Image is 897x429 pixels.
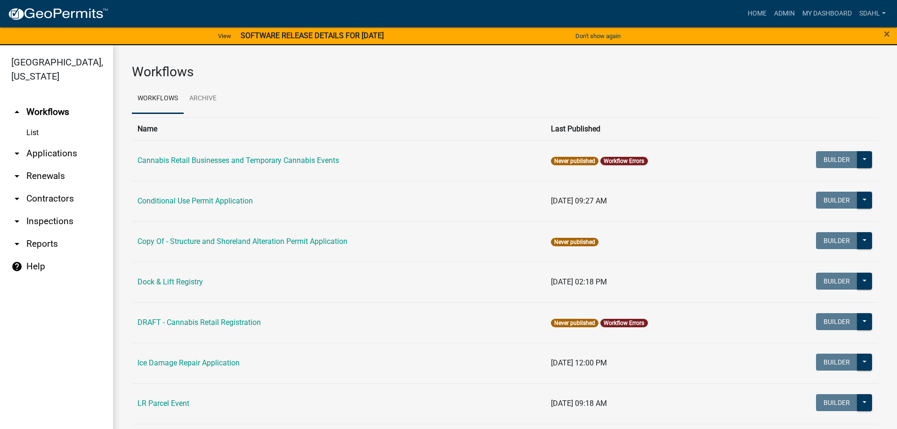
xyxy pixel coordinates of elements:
button: Close [884,28,890,40]
span: [DATE] 09:18 AM [551,399,607,408]
i: arrow_drop_down [11,238,23,250]
button: Builder [816,313,857,330]
span: × [884,27,890,40]
a: Admin [770,5,799,23]
i: arrow_drop_up [11,106,23,118]
button: Builder [816,192,857,209]
a: LR Parcel Event [137,399,189,408]
a: Ice Damage Repair Application [137,358,240,367]
span: [DATE] 02:18 PM [551,277,607,286]
button: Builder [816,232,857,249]
i: arrow_drop_down [11,170,23,182]
i: help [11,261,23,272]
a: My Dashboard [799,5,856,23]
i: arrow_drop_down [11,148,23,159]
a: DRAFT - Cannabis Retail Registration [137,318,261,327]
a: Cannabis Retail Businesses and Temporary Cannabis Events [137,156,339,165]
a: Conditional Use Permit Application [137,196,253,205]
a: Copy Of - Structure and Shoreland Alteration Permit Application [137,237,347,246]
strong: SOFTWARE RELEASE DETAILS FOR [DATE] [241,31,384,40]
a: Workflow Errors [604,320,644,326]
a: Home [744,5,770,23]
a: Archive [184,84,222,114]
i: arrow_drop_down [11,216,23,227]
span: [DATE] 09:27 AM [551,196,607,205]
h3: Workflows [132,64,878,80]
button: Builder [816,273,857,290]
span: Never published [551,238,598,246]
a: Workflow Errors [604,158,644,164]
button: Builder [816,354,857,371]
span: Never published [551,157,598,165]
a: Workflows [132,84,184,114]
span: [DATE] 12:00 PM [551,358,607,367]
a: Dock & Lift Registry [137,277,203,286]
button: Builder [816,151,857,168]
th: Last Published [545,117,755,140]
span: Never published [551,319,598,327]
a: View [214,28,235,44]
th: Name [132,117,545,140]
button: Don't show again [572,28,624,44]
button: Builder [816,394,857,411]
a: sdahl [856,5,889,23]
i: arrow_drop_down [11,193,23,204]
